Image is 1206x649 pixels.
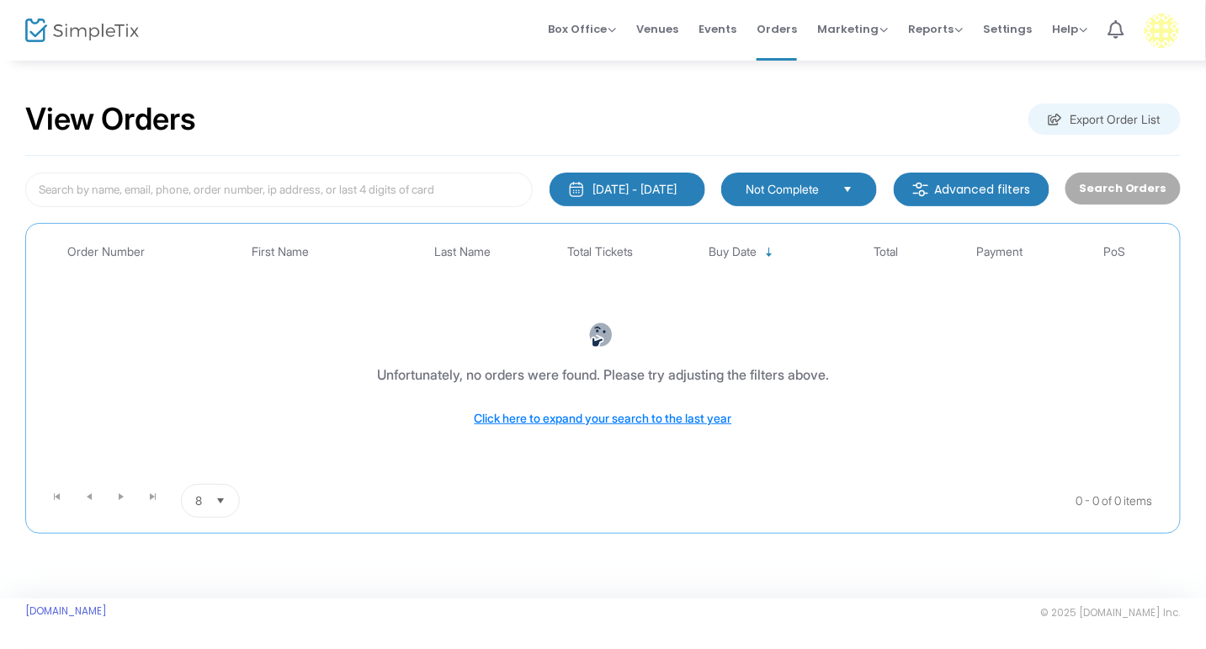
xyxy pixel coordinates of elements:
span: Box Office [548,21,616,37]
img: face-thinking.png [588,322,614,348]
kendo-pager-info: 0 - 0 of 0 items [407,484,1153,518]
span: Marketing [817,21,888,37]
m-button: Advanced filters [894,173,1049,206]
div: Unfortunately, no orders were found. Please try adjusting the filters above. [377,364,829,385]
button: Select [209,485,232,517]
div: Data table [35,232,1171,477]
span: Venues [636,8,678,51]
a: [DOMAIN_NAME] [25,604,107,618]
span: Not Complete [746,181,829,198]
img: monthly [568,181,585,198]
span: Help [1053,21,1088,37]
span: First Name [252,245,309,259]
img: filter [912,181,929,198]
span: © 2025 [DOMAIN_NAME] Inc. [1041,606,1181,620]
span: Click here to expand your search to the last year [475,411,732,425]
button: Select [836,180,859,199]
div: [DATE] - [DATE] [593,181,677,198]
span: Reports [908,21,963,37]
span: Payment [977,245,1023,259]
th: Total Tickets [543,232,657,272]
span: Events [699,8,736,51]
span: Settings [983,8,1033,51]
span: Buy Date [709,245,757,259]
span: Last Name [435,245,491,259]
h2: View Orders [25,101,196,138]
span: PoS [1103,245,1125,259]
span: 8 [195,492,202,509]
span: Order Number [67,245,145,259]
span: Sortable [763,246,777,259]
th: Total [829,232,943,272]
span: Orders [757,8,797,51]
input: Search by name, email, phone, order number, ip address, or last 4 digits of card [25,173,533,207]
button: [DATE] - [DATE] [550,173,705,206]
